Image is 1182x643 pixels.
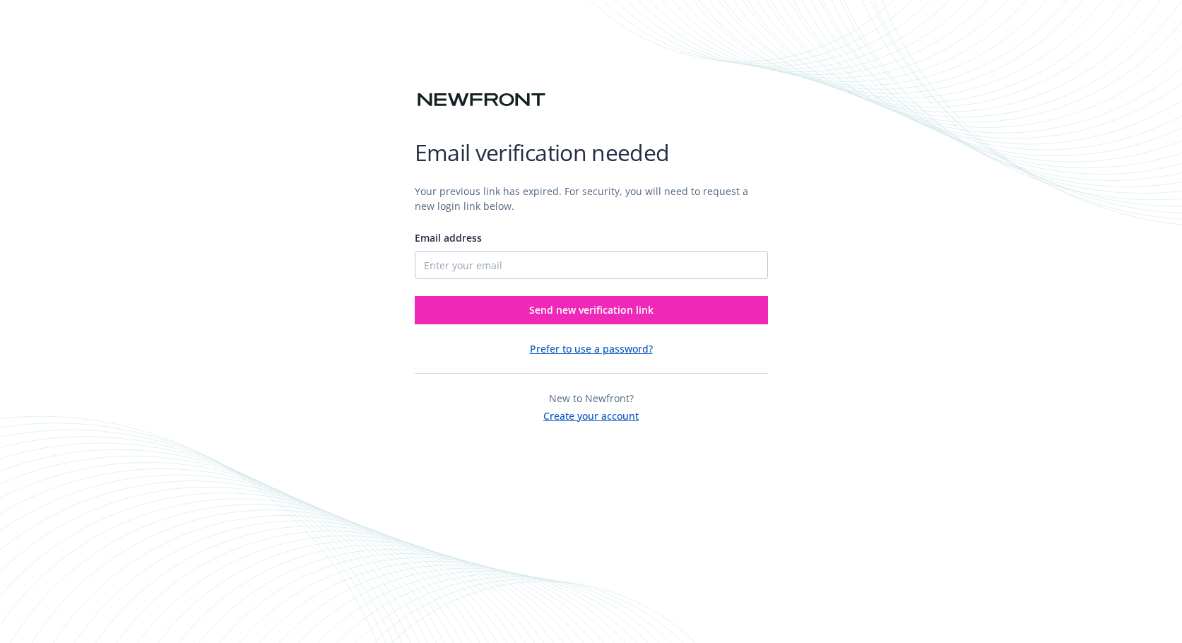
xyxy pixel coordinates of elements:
[529,303,654,317] span: Send new verification link
[415,138,768,167] h1: Email verification needed
[415,296,768,324] button: Send new verification link
[415,184,768,213] p: Your previous link has expired. For security, you will need to request a new login link below.
[530,341,653,356] button: Prefer to use a password?
[543,406,639,423] button: Create your account
[415,231,482,244] span: Email address
[549,391,634,405] span: New to Newfront?
[415,88,548,112] img: Newfront logo
[415,251,768,279] input: Enter your email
